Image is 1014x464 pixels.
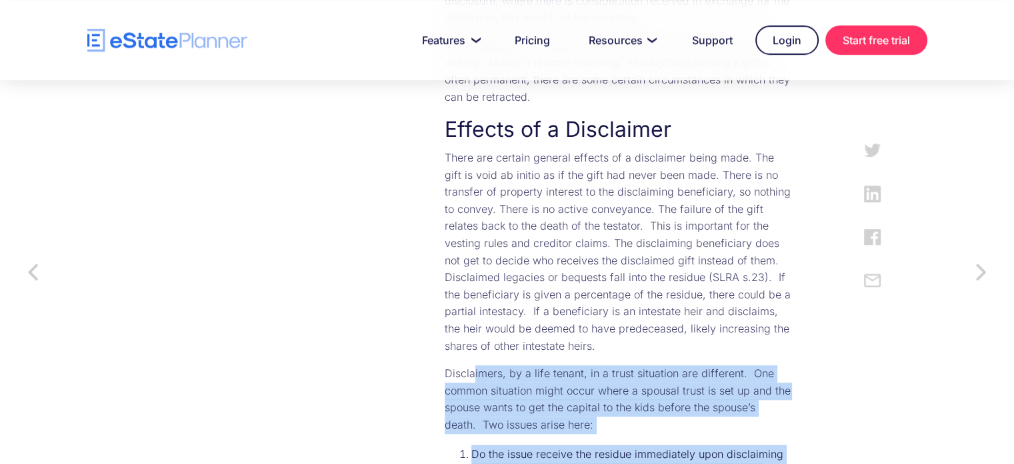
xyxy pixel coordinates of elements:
[445,116,792,143] h3: Effects of a Disclaimer
[499,27,566,53] a: Pricing
[406,27,492,53] a: Features
[445,365,792,433] p: Disclaimers, by a life tenant, in a trust situation are different. One common situation might occ...
[755,25,819,55] a: Login
[676,27,749,53] a: Support
[573,27,669,53] a: Resources
[825,25,927,55] a: Start free trial
[87,29,247,52] a: home
[445,150,792,355] p: There are certain general effects of a disclaimer being made. The gift is void ab initio as if th...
